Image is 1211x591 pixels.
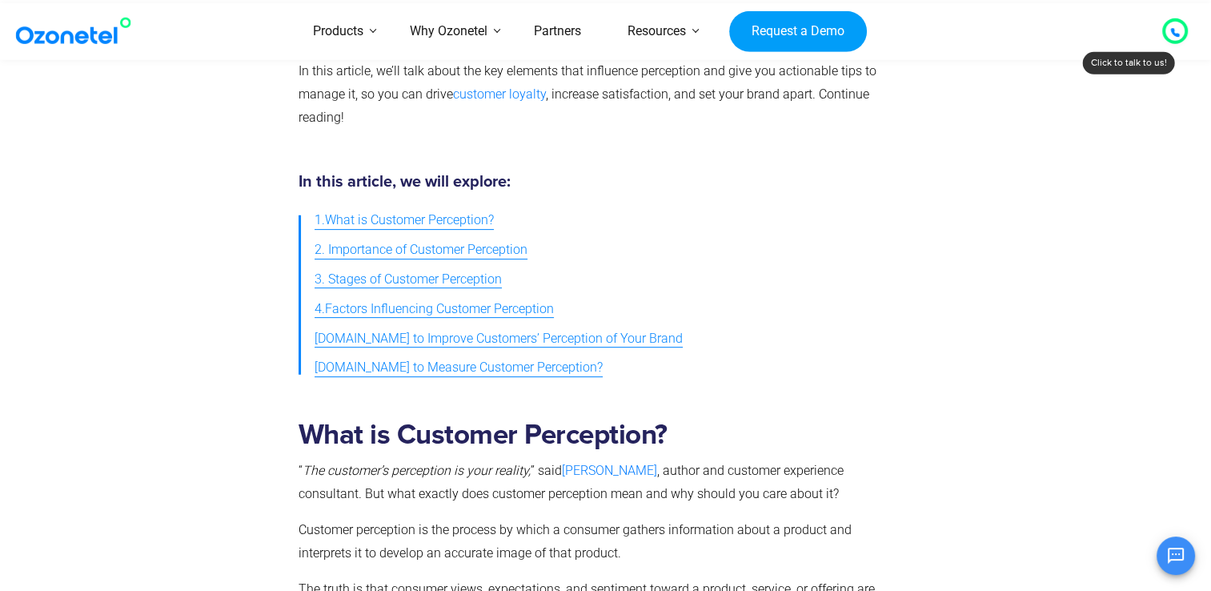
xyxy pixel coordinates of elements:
a: [PERSON_NAME] [562,463,657,478]
h5: In this article, we will explore: [299,174,906,190]
span: “ [299,463,303,478]
a: [DOMAIN_NAME] to Measure Customer Perception? [315,353,603,383]
a: 3. Stages of Customer Perception [315,265,502,295]
a: [DOMAIN_NAME] to Improve Customers’ Perception of Your Brand [315,324,683,354]
span: Customer perception is the process by which a consumer gathers information about a product and in... [299,522,852,561]
a: Why Ozonetel [387,3,511,60]
span: The customer’s perception is your reality, [303,463,531,478]
span: 1.What is Customer Perception? [315,209,494,232]
a: customer loyalty [453,86,546,102]
a: Resources [604,3,709,60]
span: 3. Stages of Customer Perception [315,268,502,291]
a: 1.What is Customer Perception? [315,206,494,235]
span: [DOMAIN_NAME] to Improve Customers’ Perception of Your Brand [315,328,683,351]
a: Partners [511,3,604,60]
span: [DOMAIN_NAME] to Measure Customer Perception? [315,356,603,380]
a: 2. Importance of Customer Perception [315,235,527,265]
a: 4.Factors Influencing Customer Perception [315,295,554,324]
span: 2. Importance of Customer Perception [315,239,527,262]
span: In this article, we’ll talk about the key elements that influence perception and give you actiona... [299,63,876,102]
span: , increase satisfaction, and set your brand apart. Continue reading! [299,86,869,125]
span: ” said [531,463,562,478]
span: 4.Factors Influencing Customer Perception [315,298,554,321]
button: Open chat [1157,537,1195,575]
strong: What is Customer Perception? [299,421,668,449]
a: Products [290,3,387,60]
a: Request a Demo [729,10,866,52]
